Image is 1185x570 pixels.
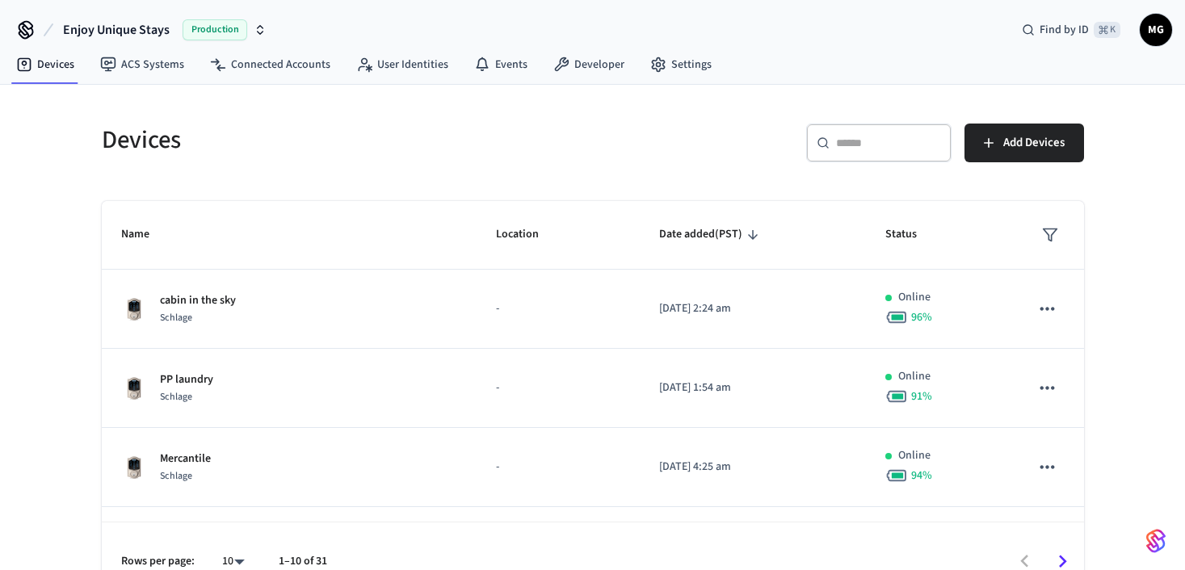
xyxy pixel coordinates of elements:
[898,447,931,464] p: Online
[63,20,170,40] span: Enjoy Unique Stays
[121,375,147,401] img: Schlage Sense Smart Deadbolt with Camelot Trim, Front
[1141,15,1170,44] span: MG
[964,124,1084,162] button: Add Devices
[3,50,87,79] a: Devices
[160,469,192,483] span: Schlage
[87,50,197,79] a: ACS Systems
[1003,132,1065,153] span: Add Devices
[911,309,932,325] span: 96 %
[659,300,847,317] p: [DATE] 2:24 am
[121,296,147,322] img: Schlage Sense Smart Deadbolt with Camelot Trim, Front
[1009,15,1133,44] div: Find by ID⌘ K
[898,368,931,385] p: Online
[911,467,932,484] span: 94 %
[496,300,620,317] p: -
[102,124,583,157] h5: Devices
[160,292,236,309] p: cabin in the sky
[885,222,938,247] span: Status
[1040,22,1089,38] span: Find by ID
[121,455,147,480] img: Schlage Sense Smart Deadbolt with Camelot Trim, Front
[160,390,192,404] span: Schlage
[279,553,327,570] p: 1–10 of 31
[659,459,847,476] p: [DATE] 4:25 am
[496,379,620,396] p: -
[659,379,847,396] p: [DATE] 1:54 am
[911,388,932,404] span: 91 %
[183,19,247,40] span: Production
[898,289,931,306] p: Online
[197,50,343,79] a: Connected Accounts
[496,459,620,476] p: -
[121,553,195,570] p: Rows per page:
[496,222,560,247] span: Location
[1140,14,1172,46] button: MG
[160,311,192,325] span: Schlage
[160,371,213,388] p: PP laundry
[637,50,725,79] a: Settings
[160,451,211,467] p: Mercantile
[659,222,763,247] span: Date added(PST)
[540,50,637,79] a: Developer
[461,50,540,79] a: Events
[1094,22,1120,38] span: ⌘ K
[343,50,461,79] a: User Identities
[121,222,170,247] span: Name
[1146,528,1166,554] img: SeamLogoGradient.69752ec5.svg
